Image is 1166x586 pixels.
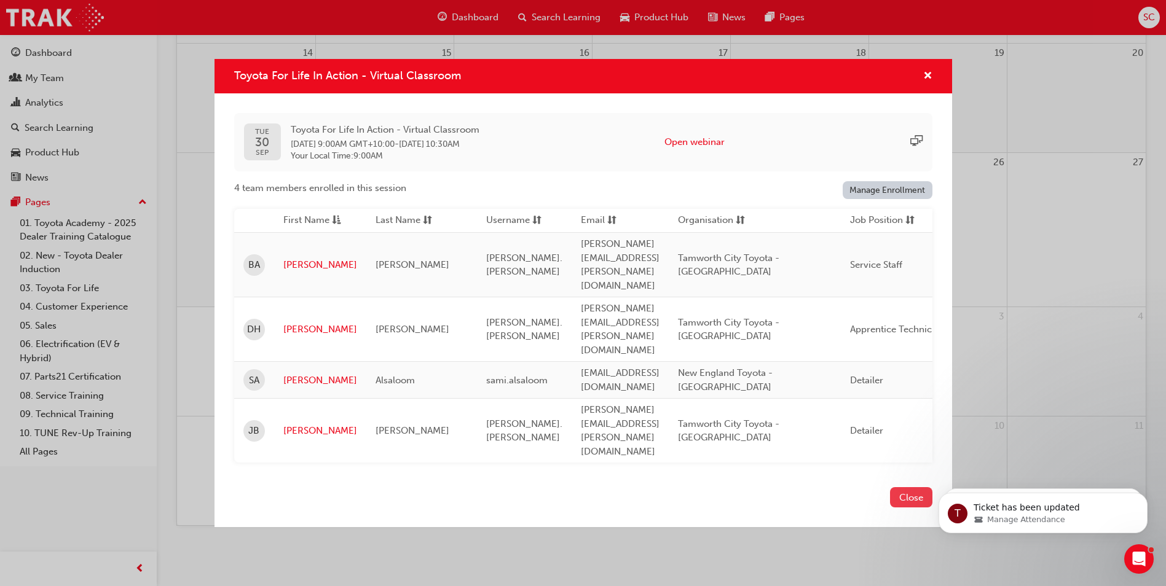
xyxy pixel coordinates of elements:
div: - [291,123,479,162]
span: New England Toyota - [GEOGRAPHIC_DATA] [678,367,773,393]
span: 30 Sep 2025 9:00AM GMT+10:00 [291,139,395,149]
button: Last Namesorting-icon [376,213,443,229]
span: SEP [255,149,269,157]
span: Toyota For Life In Action - Virtual Classroom [234,69,461,82]
span: First Name [283,213,329,229]
span: JB [248,424,259,438]
span: 30 Sep 2025 10:30AM [399,139,460,149]
span: Apprentice Technician [850,324,945,335]
iframe: Intercom live chat [1124,544,1154,574]
button: Close [890,487,932,507]
span: Email [581,213,605,229]
span: sorting-icon [736,213,745,229]
span: [PERSON_NAME] [376,259,449,270]
div: Toyota For Life In Action - Virtual Classroom [215,59,952,528]
span: [PERSON_NAME][EMAIL_ADDRESS][PERSON_NAME][DOMAIN_NAME] [581,238,660,291]
button: Emailsorting-icon [581,213,648,229]
span: [EMAIL_ADDRESS][DOMAIN_NAME] [581,367,660,393]
span: Tamworth City Toyota - [GEOGRAPHIC_DATA] [678,317,779,342]
span: SA [249,373,259,388]
span: Username [486,213,530,229]
span: sorting-icon [423,213,432,229]
span: [PERSON_NAME].[PERSON_NAME] [486,418,562,443]
span: Alsaloom [376,375,415,386]
a: [PERSON_NAME] [283,373,357,388]
button: Job Positionsorting-icon [850,213,918,229]
a: [PERSON_NAME] [283,258,357,272]
span: asc-icon [332,213,341,229]
span: cross-icon [923,71,932,82]
span: sami.alsaloom [486,375,548,386]
button: Open webinar [664,135,725,149]
span: sorting-icon [532,213,542,229]
a: [PERSON_NAME] [283,424,357,438]
span: [PERSON_NAME][EMAIL_ADDRESS][PERSON_NAME][DOMAIN_NAME] [581,404,660,457]
span: Toyota For Life In Action - Virtual Classroom [291,123,479,137]
button: First Nameasc-icon [283,213,351,229]
span: sorting-icon [905,213,915,229]
span: Last Name [376,213,420,229]
span: TUE [255,128,269,136]
span: Service Staff [850,259,902,270]
iframe: Intercom notifications message [920,467,1166,553]
span: [PERSON_NAME].[PERSON_NAME] [486,317,562,342]
span: [PERSON_NAME] [376,324,449,335]
span: Tamworth City Toyota - [GEOGRAPHIC_DATA] [678,252,779,278]
span: [PERSON_NAME] [376,425,449,436]
span: [PERSON_NAME][EMAIL_ADDRESS][PERSON_NAME][DOMAIN_NAME] [581,303,660,356]
span: sessionType_ONLINE_URL-icon [910,135,923,149]
span: Detailer [850,375,883,386]
span: Organisation [678,213,733,229]
span: [PERSON_NAME].[PERSON_NAME] [486,252,562,278]
span: 4 team members enrolled in this session [234,181,406,195]
span: Your Local Time : 9:00AM [291,150,479,162]
a: Manage Enrollment [843,181,932,199]
a: [PERSON_NAME] [283,322,357,337]
span: BA [248,258,260,272]
span: Job Position [850,213,903,229]
button: Usernamesorting-icon [486,213,554,229]
button: Organisationsorting-icon [678,213,746,229]
span: Detailer [850,425,883,436]
button: cross-icon [923,69,932,84]
span: DH [247,322,261,337]
span: 30 [255,136,269,149]
span: Tamworth City Toyota - [GEOGRAPHIC_DATA] [678,418,779,443]
span: sorting-icon [607,213,616,229]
